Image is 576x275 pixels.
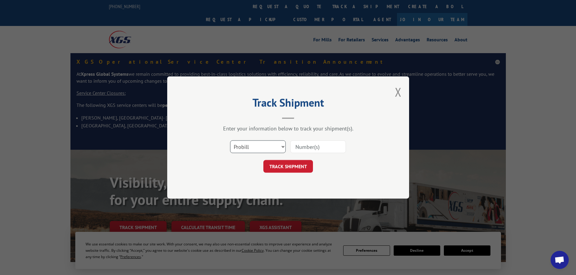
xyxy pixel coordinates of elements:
[551,251,569,269] a: Open chat
[197,125,379,132] div: Enter your information below to track your shipment(s).
[263,160,313,173] button: TRACK SHIPMENT
[395,84,402,100] button: Close modal
[290,140,346,153] input: Number(s)
[197,98,379,110] h2: Track Shipment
